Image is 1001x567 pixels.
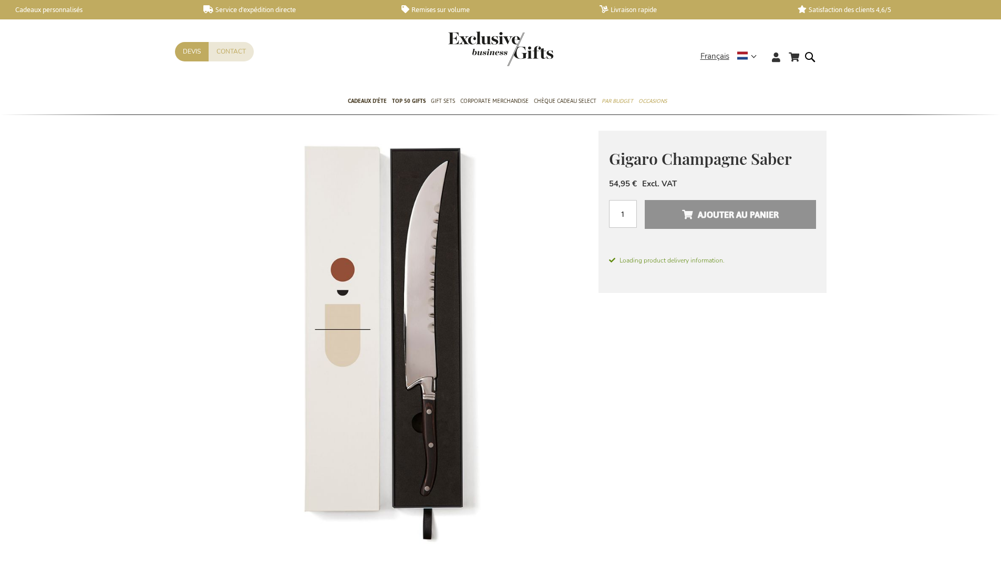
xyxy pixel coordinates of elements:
[602,96,633,107] span: Par budget
[348,96,387,107] span: Cadeaux D'Éte
[609,200,637,228] input: Qté
[392,96,426,107] span: TOP 50 Gifts
[638,96,667,107] span: Occasions
[203,5,385,14] a: Service d'expédition directe
[642,178,677,189] span: Excl. VAT
[600,5,781,14] a: Livraison rapide
[798,5,979,14] a: Satisfaction des clients 4,6/5
[175,42,209,61] a: Devis
[431,89,455,115] a: Gift Sets
[460,89,529,115] a: Corporate Merchandise
[209,42,254,61] a: Contact
[534,96,596,107] span: Chèque Cadeau Select
[534,89,596,115] a: Chèque Cadeau Select
[609,178,637,189] span: 54,95 €
[448,31,501,66] a: store logo
[401,5,583,14] a: Remises sur volume
[638,89,667,115] a: Occasions
[460,96,529,107] span: Corporate Merchandise
[448,31,553,66] img: Exclusive Business gifts logo
[602,89,633,115] a: Par budget
[392,89,426,115] a: TOP 50 Gifts
[609,148,792,169] span: Gigaro Champagne Saber
[431,96,455,107] span: Gift Sets
[700,50,729,62] span: Français
[348,89,387,115] a: Cadeaux D'Éte
[609,256,816,265] span: Loading product delivery information.
[5,5,187,14] a: Cadeaux personnalisés
[175,131,598,554] img: Gigaro Champagne Saber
